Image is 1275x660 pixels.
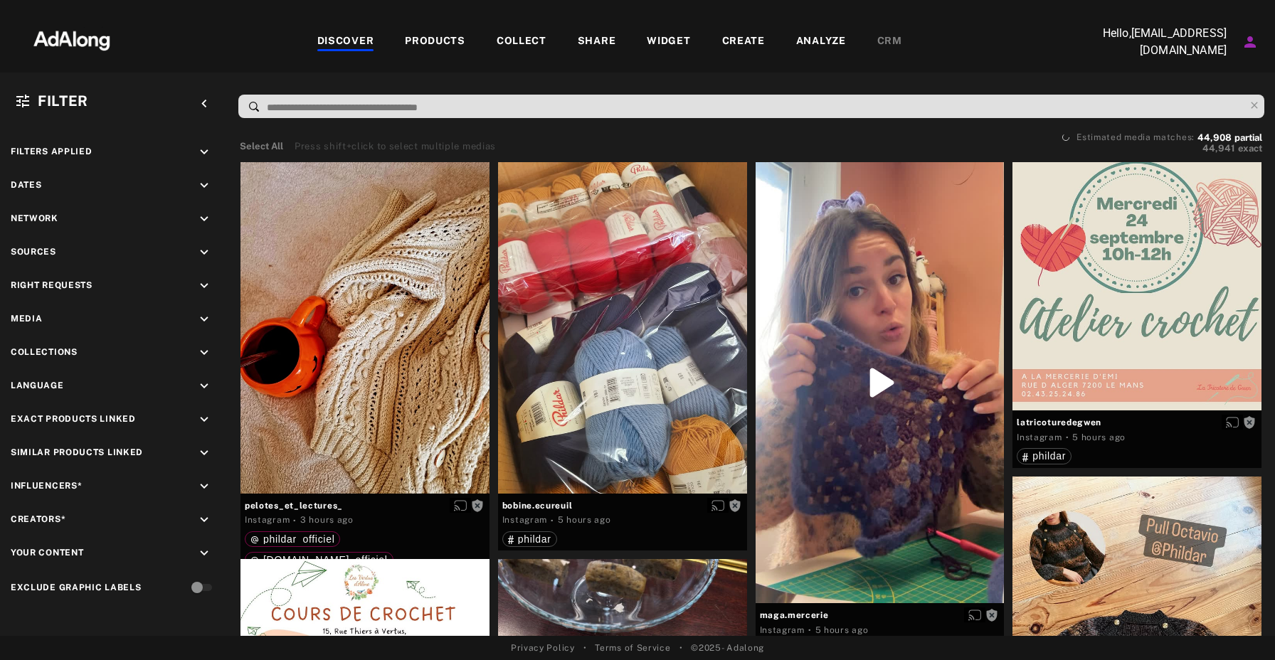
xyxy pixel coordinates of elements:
[11,180,42,190] span: Dates
[1222,415,1243,430] button: Enable diffusion on this media
[815,625,869,635] time: 2025-09-10T10:21:17.000Z
[877,33,902,50] div: CRM
[263,533,334,545] span: phildar_officiel
[551,515,554,526] span: ·
[679,642,683,654] span: •
[1197,132,1232,143] span: 44,908
[1032,450,1066,462] span: phildar
[11,581,141,594] div: Exclude Graphic Labels
[1066,432,1069,443] span: ·
[11,347,78,357] span: Collections
[300,515,354,525] time: 2025-09-10T11:15:53.000Z
[450,498,471,513] button: Enable diffusion on this media
[196,378,212,394] i: keyboard_arrow_down
[1238,30,1262,54] button: Account settings
[1022,451,1066,461] div: phildar
[508,534,551,544] div: phildar
[760,609,1000,622] span: maga.mercerie
[11,380,64,390] span: Language
[196,479,212,494] i: keyboard_arrow_down
[760,624,805,637] div: Instagram
[196,96,212,112] i: keyboard_arrow_left
[250,534,334,544] div: phildar_officiel
[196,345,212,361] i: keyboard_arrow_down
[497,33,546,50] div: COLLECT
[11,481,82,491] span: Influencers*
[583,642,587,654] span: •
[196,278,212,294] i: keyboard_arrow_down
[11,548,83,558] span: Your Content
[707,498,729,513] button: Enable diffusion on this media
[245,513,290,526] div: Instagram
[1243,417,1256,427] span: Rights not requested
[722,33,765,50] div: CREATE
[11,414,136,424] span: Exact Products Linked
[317,33,374,50] div: DISCOVER
[293,515,297,526] span: ·
[11,280,92,290] span: Right Requests
[595,642,670,654] a: Terms of Service
[196,412,212,427] i: keyboard_arrow_down
[295,139,496,154] div: Press shift+click to select multiple medias
[578,33,616,50] div: SHARE
[796,33,846,50] div: ANALYZE
[1062,142,1262,156] button: 44,941exact
[196,545,212,561] i: keyboard_arrow_down
[245,499,485,512] span: pelotes_et_lectures_
[11,147,92,156] span: Filters applied
[11,247,56,257] span: Sources
[511,642,575,654] a: Privacy Policy
[964,607,985,622] button: Enable diffusion on this media
[1202,143,1235,154] span: 44,941
[691,642,764,654] span: © 2025 - Adalong
[1017,431,1062,444] div: Instagram
[1084,25,1227,59] p: Hello, [EMAIL_ADDRESS][DOMAIN_NAME]
[196,211,212,227] i: keyboard_arrow_down
[240,139,283,154] button: Select All
[1197,134,1262,142] button: 44,908partial
[471,500,484,510] span: Rights not requested
[502,513,547,526] div: Instagram
[196,144,212,160] i: keyboard_arrow_down
[1204,592,1275,660] div: Widget de chat
[502,499,743,512] span: bobine.ecureuil
[9,18,134,60] img: 63233d7d88ed69de3c212112c67096b6.png
[518,533,551,545] span: phildar
[647,33,690,50] div: WIDGET
[196,512,212,528] i: keyboard_arrow_down
[808,624,812,636] span: ·
[196,178,212,193] i: keyboard_arrow_down
[11,514,65,524] span: Creators*
[196,445,212,461] i: keyboard_arrow_down
[1076,132,1195,142] span: Estimated media matches:
[985,610,998,619] span: Rights not requested
[729,500,741,510] span: Rights not requested
[558,515,611,525] time: 2025-09-10T10:32:57.000Z
[250,555,388,565] div: happywool.com_officiel
[1017,416,1257,429] span: latricoturedegwen
[196,312,212,327] i: keyboard_arrow_down
[11,314,43,324] span: Media
[11,447,143,457] span: Similar Products Linked
[196,245,212,260] i: keyboard_arrow_down
[38,92,88,110] span: Filter
[1204,592,1275,660] iframe: Chat Widget
[11,213,58,223] span: Network
[1072,432,1126,442] time: 2025-09-10T10:01:21.000Z
[405,33,465,50] div: PRODUCTS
